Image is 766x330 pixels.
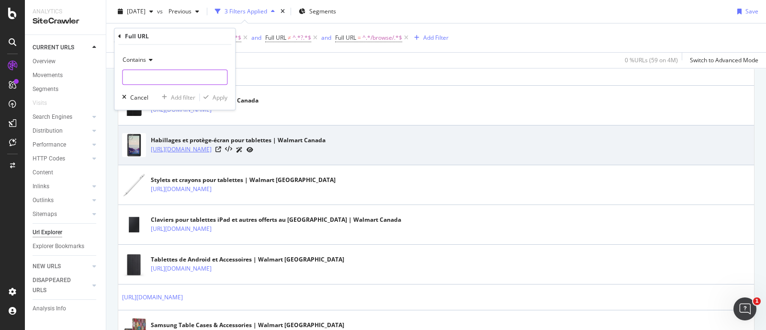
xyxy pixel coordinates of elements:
a: Performance [33,140,90,150]
div: 0 % URLs ( 59 on 4M ) [625,56,678,64]
span: 1 [753,297,761,305]
span: Contains [123,56,146,64]
button: Cancel [118,92,148,102]
img: main image [122,133,146,157]
a: Analysis Info [33,304,99,314]
span: ≠ [288,34,291,42]
button: and [321,33,331,42]
div: Tablettes de Android et Accessoires | Walmart [GEOGRAPHIC_DATA] [151,255,344,264]
div: Distribution [33,126,63,136]
div: HTTP Codes [33,154,65,164]
a: Visits [33,98,56,108]
div: Switch to Advanced Mode [690,56,758,64]
div: Save [745,7,758,15]
img: main image [122,252,146,276]
button: 3 Filters Applied [211,4,279,19]
div: Claviers pour tablettes iPad et autres offerts au [GEOGRAPHIC_DATA] | Walmart Canada [151,216,401,224]
span: Full URL [265,34,286,42]
a: [URL][DOMAIN_NAME] [151,224,212,234]
span: vs [157,7,165,15]
button: Switch to Advanced Mode [686,53,758,68]
img: main image [122,215,146,234]
a: [URL][DOMAIN_NAME] [151,184,212,194]
div: Overview [33,57,56,67]
div: Add Filter [423,34,449,42]
a: CURRENT URLS [33,43,90,53]
div: DISAPPEARED URLS [33,275,81,296]
a: AI Url Details [236,145,243,155]
button: Add Filter [410,32,449,44]
button: Add filter [158,92,195,102]
span: ^.*/browse/.*$ [362,31,402,45]
span: Previous [165,7,191,15]
button: Save [733,4,758,19]
div: NEW URLS [33,262,61,272]
div: Full URL [125,32,149,40]
div: Visits [33,98,47,108]
a: Outlinks [33,195,90,205]
button: and [251,33,261,42]
a: HTTP Codes [33,154,90,164]
div: Search Engines [33,112,72,122]
a: Segments [33,84,99,94]
button: Apply [200,92,227,102]
span: = [358,34,361,42]
iframe: Intercom live chat [733,297,756,320]
div: Habillages et protège-écran pour tablettes | Walmart Canada [151,136,326,145]
div: Add filter [171,93,195,102]
div: Performance [33,140,66,150]
a: [URL][DOMAIN_NAME] [122,293,183,302]
a: Distribution [33,126,90,136]
a: URL Inspection [247,145,253,155]
button: Segments [295,4,340,19]
div: Apply [213,93,227,102]
a: Sitemaps [33,209,90,219]
span: Full URL [335,34,356,42]
span: 2025 Aug. 8th [127,7,146,15]
div: Sitemaps [33,209,57,219]
span: Segments [309,7,336,15]
a: Visit Online Page [215,147,221,152]
div: Analysis Info [33,304,66,314]
img: main image [122,173,146,197]
div: Analytics [33,8,98,16]
button: [DATE] [114,4,157,19]
div: Content [33,168,53,178]
a: Content [33,168,99,178]
div: CURRENT URLS [33,43,74,53]
div: Outlinks [33,195,54,205]
div: Samsung Table Cases & Accessories | Walmart [GEOGRAPHIC_DATA] [151,321,344,330]
div: Explorer Bookmarks [33,241,84,251]
div: Inlinks [33,182,49,192]
div: times [279,7,287,16]
a: Overview [33,57,99,67]
div: Cancel [130,93,148,102]
div: 3 Filters Applied [225,7,267,15]
a: Inlinks [33,182,90,192]
a: NEW URLS [33,262,90,272]
a: DISAPPEARED URLS [33,275,90,296]
div: Stylets et crayons pour tablettes | Walmart [GEOGRAPHIC_DATA] [151,176,336,184]
a: Search Engines [33,112,90,122]
div: Movements [33,70,63,80]
div: SiteCrawler [33,16,98,27]
a: Movements [33,70,99,80]
a: [URL][DOMAIN_NAME] [151,145,212,154]
a: Url Explorer [33,228,99,238]
div: Url Explorer [33,228,62,238]
div: Segments [33,84,58,94]
button: View HTML Source [225,146,232,153]
a: [URL][DOMAIN_NAME] [151,264,212,273]
button: Previous [165,4,203,19]
a: Explorer Bookmarks [33,241,99,251]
